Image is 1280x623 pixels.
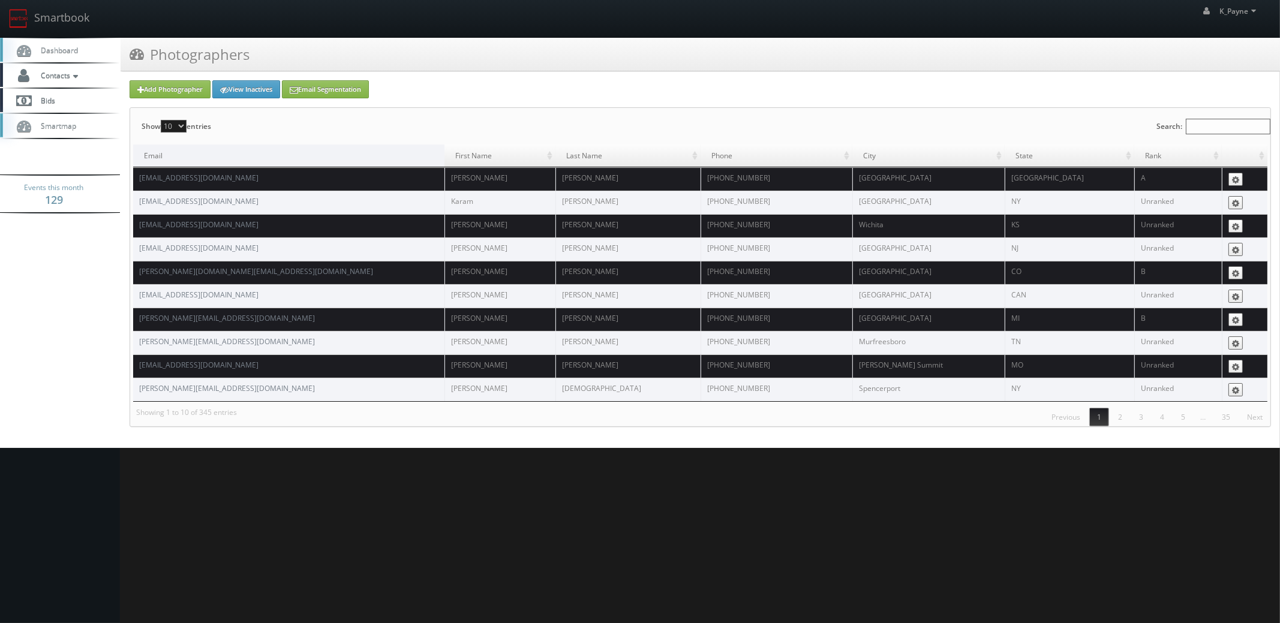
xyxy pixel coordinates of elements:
[139,336,315,347] a: [PERSON_NAME][EMAIL_ADDRESS][DOMAIN_NAME]
[139,290,259,300] a: [EMAIL_ADDRESS][DOMAIN_NAME]
[555,354,701,378] td: [PERSON_NAME]
[142,108,211,145] label: Show entries
[1152,408,1172,426] a: 4
[1134,284,1222,308] td: Unranked
[555,331,701,354] td: [PERSON_NAME]
[1239,408,1270,426] a: Next
[1110,408,1130,426] a: 2
[35,45,78,55] span: Dashboard
[852,378,1005,401] td: Spencerport
[1134,308,1222,331] td: B
[1044,408,1088,426] a: Previous
[852,354,1005,378] td: [PERSON_NAME] Summit
[1134,145,1222,167] td: Rank: activate to sort column ascending
[852,308,1005,331] td: [GEOGRAPHIC_DATA]
[555,237,701,261] td: [PERSON_NAME]
[9,9,28,28] img: smartbook-logo.png
[139,173,259,183] a: [EMAIL_ADDRESS][DOMAIN_NAME]
[701,354,852,378] td: [PHONE_NUMBER]
[35,95,55,106] span: Bids
[701,331,852,354] td: [PHONE_NUMBER]
[701,214,852,237] td: [PHONE_NUMBER]
[852,261,1005,284] td: [GEOGRAPHIC_DATA]
[701,284,852,308] td: [PHONE_NUMBER]
[1005,284,1134,308] td: CAN
[1193,412,1213,422] span: …
[555,378,701,401] td: [DEMOGRAPHIC_DATA]
[852,167,1005,191] td: [GEOGRAPHIC_DATA]
[1186,119,1270,134] input: Search:
[444,145,555,167] td: First Name: activate to sort column ascending
[1134,167,1222,191] td: A
[139,243,259,253] a: [EMAIL_ADDRESS][DOMAIN_NAME]
[1134,214,1222,237] td: Unranked
[444,237,555,261] td: [PERSON_NAME]
[444,331,555,354] td: [PERSON_NAME]
[130,80,211,98] a: Add Photographer
[1131,408,1151,426] a: 3
[1134,191,1222,214] td: Unranked
[555,214,701,237] td: [PERSON_NAME]
[212,80,280,98] a: View Inactives
[35,70,81,80] span: Contacts
[852,237,1005,261] td: [GEOGRAPHIC_DATA]
[444,378,555,401] td: [PERSON_NAME]
[1173,408,1193,426] a: 5
[701,261,852,284] td: [PHONE_NUMBER]
[139,196,259,206] a: [EMAIL_ADDRESS][DOMAIN_NAME]
[444,191,555,214] td: Karam
[555,145,701,167] td: Last Name: activate to sort column ascending
[1005,237,1134,261] td: NJ
[444,261,555,284] td: [PERSON_NAME]
[852,284,1005,308] td: [GEOGRAPHIC_DATA]
[139,383,315,393] a: [PERSON_NAME][EMAIL_ADDRESS][DOMAIN_NAME]
[130,44,250,65] h3: Photographers
[1005,261,1134,284] td: CO
[701,145,852,167] td: Phone: activate to sort column ascending
[701,378,852,401] td: [PHONE_NUMBER]
[555,308,701,331] td: [PERSON_NAME]
[1134,261,1222,284] td: B
[25,182,84,194] span: Events this month
[701,237,852,261] td: [PHONE_NUMBER]
[1005,331,1134,354] td: TN
[1222,145,1267,167] td: : activate to sort column ascending
[139,313,315,323] a: [PERSON_NAME][EMAIL_ADDRESS][DOMAIN_NAME]
[444,214,555,237] td: [PERSON_NAME]
[139,266,373,276] a: [PERSON_NAME][DOMAIN_NAME][EMAIL_ADDRESS][DOMAIN_NAME]
[1134,237,1222,261] td: Unranked
[139,360,259,370] a: [EMAIL_ADDRESS][DOMAIN_NAME]
[1005,145,1134,167] td: State: activate to sort column ascending
[444,308,555,331] td: [PERSON_NAME]
[852,145,1005,167] td: City: activate to sort column ascending
[1134,378,1222,401] td: Unranked
[161,120,187,133] select: Showentries
[444,167,555,191] td: [PERSON_NAME]
[1005,378,1134,401] td: NY
[133,145,444,167] td: Email: activate to sort column descending
[444,284,555,308] td: [PERSON_NAME]
[555,261,701,284] td: [PERSON_NAME]
[701,191,852,214] td: [PHONE_NUMBER]
[1005,167,1134,191] td: [GEOGRAPHIC_DATA]
[1156,108,1270,145] label: Search:
[701,167,852,191] td: [PHONE_NUMBER]
[1005,308,1134,331] td: MI
[852,331,1005,354] td: Murfreesboro
[1220,6,1260,16] span: K_Payne
[555,191,701,214] td: [PERSON_NAME]
[1134,331,1222,354] td: Unranked
[852,214,1005,237] td: Wichita
[1005,214,1134,237] td: KS
[139,219,259,230] a: [EMAIL_ADDRESS][DOMAIN_NAME]
[555,167,701,191] td: [PERSON_NAME]
[1134,354,1222,378] td: Unranked
[1005,354,1134,378] td: MO
[35,121,76,131] span: Smartmap
[282,80,369,98] a: Email Segmentation
[701,308,852,331] td: [PHONE_NUMBER]
[555,284,701,308] td: [PERSON_NAME]
[1089,408,1109,426] a: 1
[130,402,237,423] div: Showing 1 to 10 of 345 entries
[444,354,555,378] td: [PERSON_NAME]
